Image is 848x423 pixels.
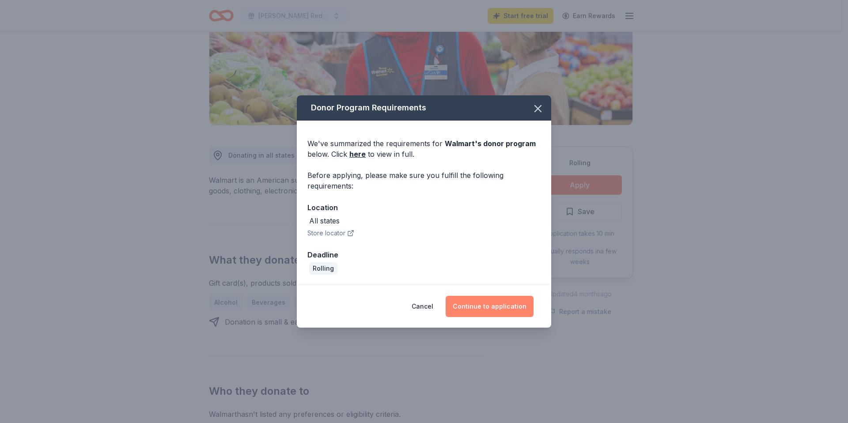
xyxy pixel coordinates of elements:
div: Donor Program Requirements [297,95,551,121]
span: Walmart 's donor program [445,139,536,148]
div: Location [307,202,541,213]
a: here [349,149,366,159]
div: All states [309,215,340,226]
button: Continue to application [446,296,534,317]
div: Deadline [307,249,541,261]
button: Cancel [412,296,433,317]
button: Store locator [307,228,354,238]
div: Rolling [309,262,337,275]
div: We've summarized the requirements for below. Click to view in full. [307,138,541,159]
div: Before applying, please make sure you fulfill the following requirements: [307,170,541,191]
